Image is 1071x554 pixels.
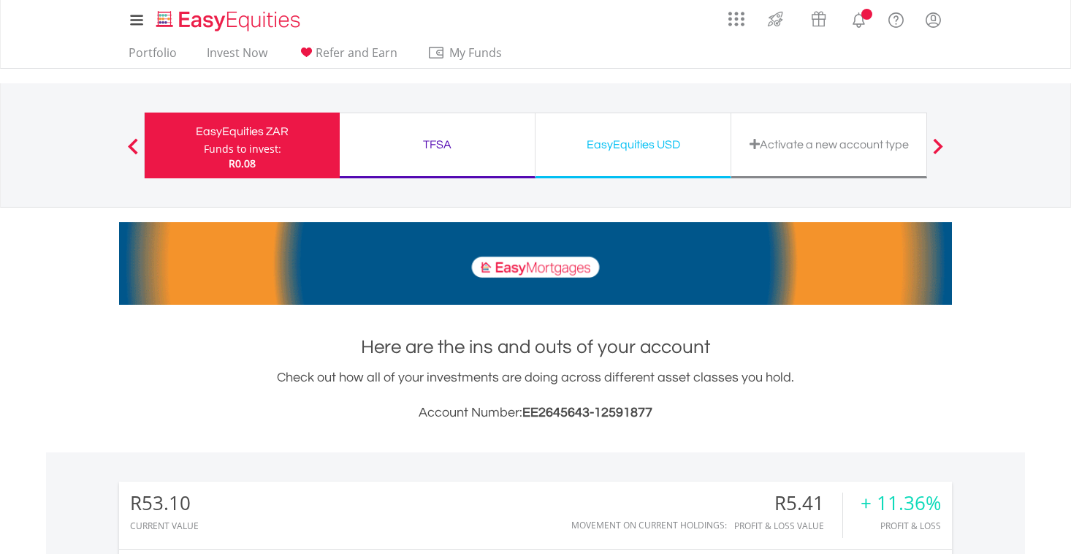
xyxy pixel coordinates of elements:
[427,43,523,62] span: My Funds
[719,4,754,27] a: AppsGrid
[291,45,403,68] a: Refer and Earn
[316,45,397,61] span: Refer and Earn
[797,4,840,31] a: Vouchers
[728,11,744,27] img: grid-menu-icon.svg
[807,7,831,31] img: vouchers-v2.svg
[119,368,952,423] div: Check out how all of your investments are doing across different asset classes you hold.
[763,7,788,31] img: thrive-v2.svg
[130,521,199,531] div: CURRENT VALUE
[861,521,941,531] div: Profit & Loss
[348,134,526,155] div: TFSA
[522,406,652,420] span: EE2645643-12591877
[130,493,199,514] div: R53.10
[153,121,331,142] div: EasyEquities ZAR
[229,156,256,170] span: R0.08
[861,493,941,514] div: + 11.36%
[119,334,952,360] h1: Here are the ins and outs of your account
[123,45,183,68] a: Portfolio
[201,45,273,68] a: Invest Now
[544,134,722,155] div: EasyEquities USD
[734,521,842,531] div: Profit & Loss Value
[571,520,727,530] div: Movement on Current Holdings:
[740,134,918,155] div: Activate a new account type
[734,493,842,514] div: R5.41
[153,9,306,33] img: EasyEquities_Logo.png
[877,4,915,33] a: FAQ's and Support
[119,222,952,305] img: EasyMortage Promotion Banner
[204,142,281,156] div: Funds to invest:
[119,403,952,423] h3: Account Number:
[915,4,952,36] a: My Profile
[840,4,877,33] a: Notifications
[150,4,306,33] a: Home page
